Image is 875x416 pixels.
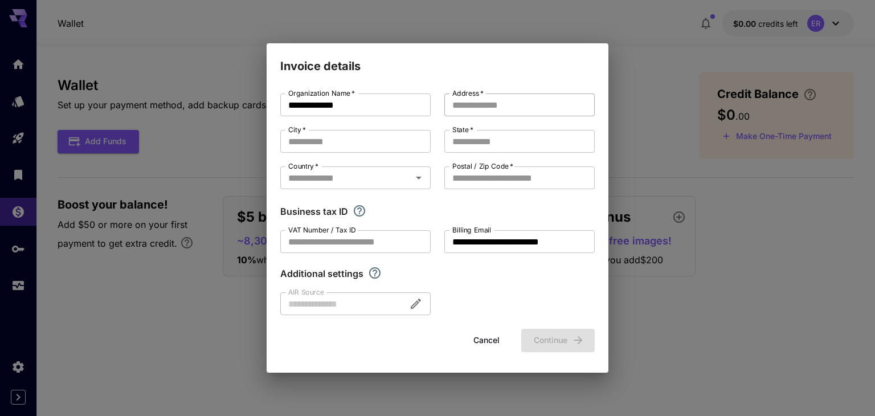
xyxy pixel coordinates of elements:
svg: If you are a business tax registrant, please enter your business tax ID here. [353,204,366,218]
h2: Invoice details [267,43,608,75]
label: VAT Number / Tax ID [288,225,356,235]
label: Organization Name [288,88,355,98]
label: State [452,125,473,134]
label: AIR Source [288,287,324,297]
label: City [288,125,306,134]
label: Postal / Zip Code [452,161,513,171]
p: Additional settings [280,267,363,280]
label: Address [452,88,484,98]
p: Business tax ID [280,205,348,218]
label: Billing Email [452,225,491,235]
button: Cancel [461,329,512,352]
svg: Explore additional customization settings [368,266,382,280]
label: Country [288,161,318,171]
button: Open [411,170,427,186]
